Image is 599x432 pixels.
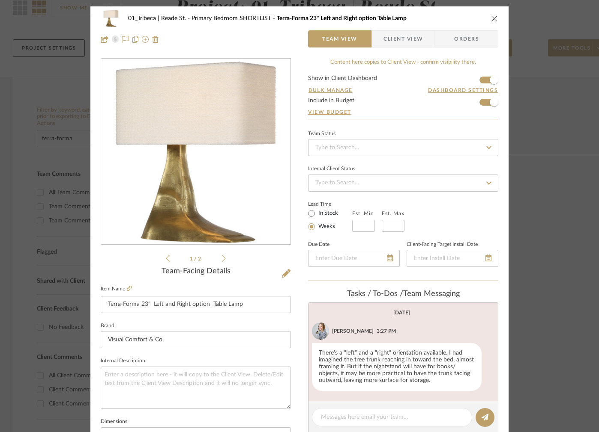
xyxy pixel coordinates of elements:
[332,327,374,335] div: [PERSON_NAME]
[312,343,482,391] div: There’s a “left” and a “right” orientation available. I had imagined the tree trunk reaching in t...
[322,30,357,47] span: Team View
[128,15,192,21] span: 01_Tribeca | Reade St.
[308,86,353,94] button: Bulk Manage
[101,10,121,27] img: 0a5a7541-3d25-449c-a885-b7704345d6e0_48x40.jpg
[308,139,498,156] input: Type to Search…
[103,59,289,245] img: 0a5a7541-3d25-449c-a885-b7704345d6e0_436x436.jpg
[347,290,403,298] span: Tasks / To-Dos /
[192,15,277,21] span: Primary Bedroom SHORTLIST
[308,250,400,267] input: Enter Due Date
[101,324,114,328] label: Brand
[277,15,407,21] span: Terra-Forma 23" Left and Right option Table Lamp
[152,36,159,43] img: Remove from project
[101,59,291,245] div: 0
[382,210,404,216] label: Est. Max
[407,243,478,247] label: Client-Facing Target Install Date
[308,132,335,136] div: Team Status
[393,310,410,316] div: [DATE]
[101,359,145,363] label: Internal Description
[101,285,132,293] label: Item Name
[101,420,127,424] label: Dimensions
[308,243,329,247] label: Due Date
[101,331,291,348] input: Enter Brand
[101,267,291,276] div: Team-Facing Details
[312,323,329,340] img: 136fc935-71bd-4c73-b8d4-1303a4a8470e.jpg
[383,30,423,47] span: Client View
[308,208,352,232] mat-radio-group: Select item type
[308,58,498,67] div: Content here copies to Client View - confirm visibility there.
[407,250,498,267] input: Enter Install Date
[308,200,352,208] label: Lead Time
[101,296,291,313] input: Enter Item Name
[428,86,498,94] button: Dashboard Settings
[308,109,498,115] a: View Budget
[308,175,498,192] input: Type to Search…
[377,327,396,335] div: 3:27 PM
[308,290,498,299] div: team Messaging
[198,256,202,261] span: 2
[194,256,198,261] span: /
[317,210,338,217] label: In Stock
[317,223,335,231] label: Weeks
[352,210,374,216] label: Est. Min
[308,167,355,171] div: Internal Client Status
[190,256,194,261] span: 1
[491,15,498,22] button: close
[445,30,488,47] span: Orders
